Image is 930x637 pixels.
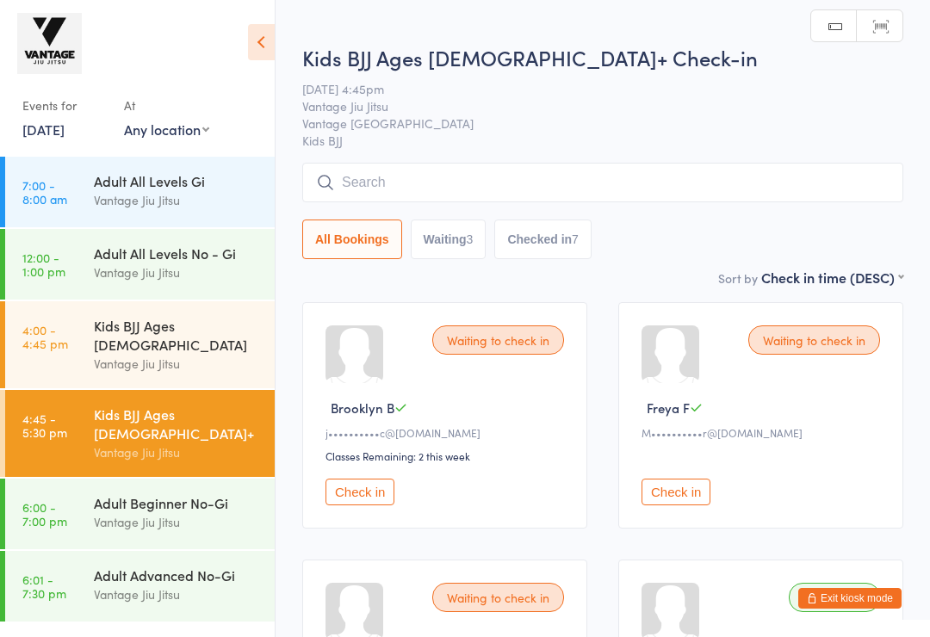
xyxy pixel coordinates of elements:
[5,229,275,300] a: 12:00 -1:00 pmAdult All Levels No - GiVantage Jiu Jitsu
[325,479,394,505] button: Check in
[432,325,564,355] div: Waiting to check in
[22,178,67,206] time: 7:00 - 8:00 am
[94,171,260,190] div: Adult All Levels Gi
[124,120,209,139] div: Any location
[494,220,592,259] button: Checked in7
[789,583,880,612] div: Checked in
[94,442,260,462] div: Vantage Jiu Jitsu
[467,232,474,246] div: 3
[94,566,260,584] div: Adult Advanced No-Gi
[302,43,903,71] h2: Kids BJJ Ages [DEMOGRAPHIC_DATA]+ Check-in
[22,250,65,278] time: 12:00 - 1:00 pm
[94,244,260,263] div: Adult All Levels No - Gi
[718,269,758,287] label: Sort by
[94,190,260,210] div: Vantage Jiu Jitsu
[432,583,564,612] div: Waiting to check in
[94,316,260,354] div: Kids BJJ Ages [DEMOGRAPHIC_DATA]
[748,325,880,355] div: Waiting to check in
[94,512,260,532] div: Vantage Jiu Jitsu
[5,479,275,549] a: 6:00 -7:00 pmAdult Beginner No-GiVantage Jiu Jitsu
[5,551,275,622] a: 6:01 -7:30 pmAdult Advanced No-GiVantage Jiu Jitsu
[331,399,394,417] span: Brooklyn B
[798,588,902,609] button: Exit kiosk mode
[411,220,487,259] button: Waiting3
[642,479,710,505] button: Check in
[22,120,65,139] a: [DATE]
[302,80,877,97] span: [DATE] 4:45pm
[94,354,260,374] div: Vantage Jiu Jitsu
[572,232,579,246] div: 7
[94,493,260,512] div: Adult Beginner No-Gi
[94,263,260,282] div: Vantage Jiu Jitsu
[302,114,877,132] span: Vantage [GEOGRAPHIC_DATA]
[94,405,260,442] div: Kids BJJ Ages [DEMOGRAPHIC_DATA]+
[22,323,68,350] time: 4:00 - 4:45 pm
[22,91,107,120] div: Events for
[325,425,569,440] div: j••••••••••c@[DOMAIN_NAME]
[5,157,275,227] a: 7:00 -8:00 amAdult All Levels GiVantage Jiu Jitsu
[17,13,82,74] img: Vantage Jiu Jitsu
[22,500,67,528] time: 6:00 - 7:00 pm
[302,97,877,114] span: Vantage Jiu Jitsu
[761,268,903,287] div: Check in time (DESC)
[302,132,903,149] span: Kids BJJ
[302,220,402,259] button: All Bookings
[22,411,67,439] time: 4:45 - 5:30 pm
[94,584,260,604] div: Vantage Jiu Jitsu
[5,301,275,388] a: 4:00 -4:45 pmKids BJJ Ages [DEMOGRAPHIC_DATA]Vantage Jiu Jitsu
[325,448,569,463] div: Classes Remaining: 2 this week
[124,91,209,120] div: At
[5,390,275,477] a: 4:45 -5:30 pmKids BJJ Ages [DEMOGRAPHIC_DATA]+Vantage Jiu Jitsu
[642,425,885,440] div: M••••••••••r@[DOMAIN_NAME]
[22,572,66,600] time: 6:01 - 7:30 pm
[647,399,690,417] span: Freya F
[302,163,903,202] input: Search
